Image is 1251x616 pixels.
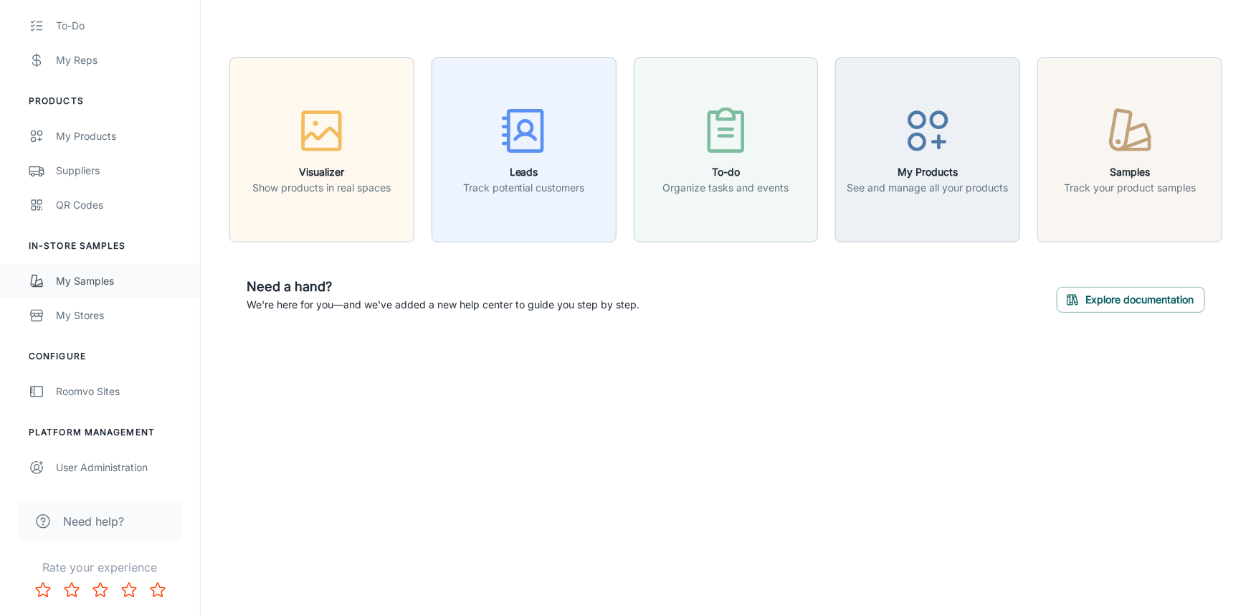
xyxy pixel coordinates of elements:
[247,277,639,297] h6: Need a hand?
[56,273,186,289] div: My Samples
[229,57,414,242] button: VisualizerShow products in real spaces
[847,180,1009,196] p: See and manage all your products
[56,384,186,399] div: Roomvo Sites
[1037,141,1222,156] a: SamplesTrack your product samples
[56,52,186,68] div: My Reps
[463,164,585,180] h6: Leads
[1057,287,1205,313] button: Explore documentation
[252,164,391,180] h6: Visualizer
[56,308,186,323] div: My Stores
[1064,180,1196,196] p: Track your product samples
[1057,291,1205,305] a: Explore documentation
[247,297,639,313] p: We're here for you—and we've added a new help center to guide you step by step.
[432,141,617,156] a: LeadsTrack potential customers
[662,180,789,196] p: Organize tasks and events
[634,141,819,156] a: To-doOrganize tasks and events
[1037,57,1222,242] button: SamplesTrack your product samples
[432,57,617,242] button: LeadsTrack potential customers
[847,164,1009,180] h6: My Products
[1064,164,1196,180] h6: Samples
[463,180,585,196] p: Track potential customers
[56,197,186,213] div: QR Codes
[634,57,819,242] button: To-doOrganize tasks and events
[835,57,1020,242] button: My ProductsSee and manage all your products
[662,164,789,180] h6: To-do
[835,141,1020,156] a: My ProductsSee and manage all your products
[56,18,186,34] div: To-do
[252,180,391,196] p: Show products in real spaces
[56,128,186,144] div: My Products
[56,163,186,179] div: Suppliers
